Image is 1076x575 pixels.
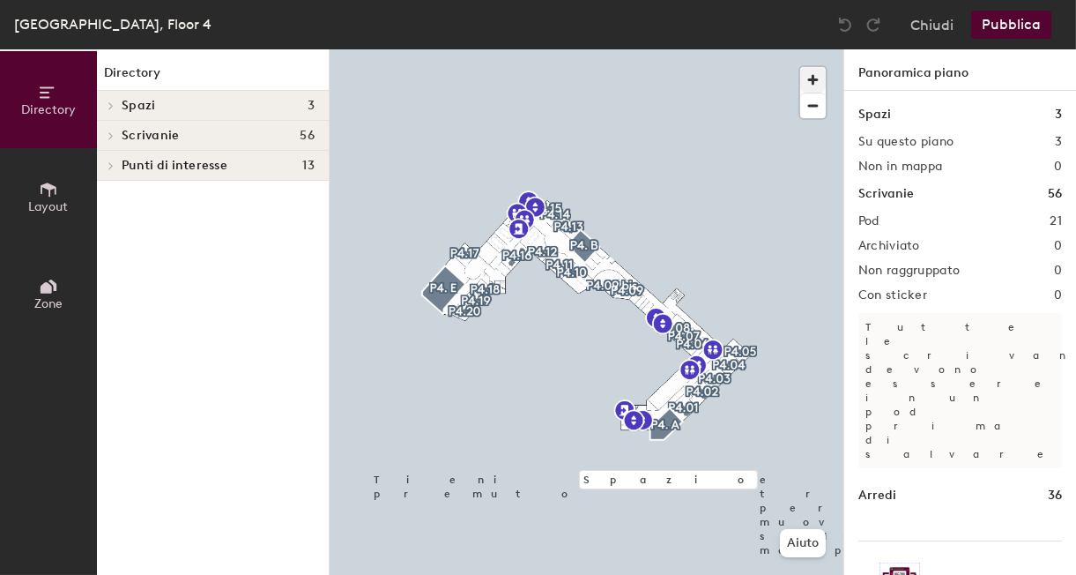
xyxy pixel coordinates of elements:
h1: 56 [1048,184,1062,204]
h2: 0 [1054,160,1062,174]
img: Undo [836,16,854,34]
span: 3 [308,99,315,113]
span: 56 [300,129,315,143]
h2: 0 [1054,288,1062,302]
button: Aiuto [780,529,826,557]
h2: Su questo piano [858,135,954,149]
h2: 0 [1054,239,1062,253]
button: Pubblica [971,11,1051,39]
button: Chiudi [910,11,954,39]
span: Spazi [122,99,155,113]
div: [GEOGRAPHIC_DATA], Floor 4 [14,13,211,35]
h1: 3 [1055,105,1062,124]
h2: 3 [1055,135,1062,149]
h2: Non in mappa [858,160,942,174]
h2: Con sticker [858,288,927,302]
h1: Panoramica piano [844,49,1076,91]
h2: Pod [858,214,879,228]
h1: Scrivanie [858,184,914,204]
h1: 36 [1048,486,1062,505]
h2: Archiviato [858,239,920,253]
span: Directory [21,102,76,117]
h2: Non raggruppato [858,264,960,278]
span: Punti di interesse [122,159,227,173]
span: Scrivanie [122,129,180,143]
p: Tutte le scrivanie devono essere in un pod prima di salvare [858,313,1062,468]
img: Redo [865,16,882,34]
h1: Arredi [858,486,896,505]
h1: Directory [97,63,329,91]
h1: Spazi [858,105,891,124]
span: Zone [34,296,63,311]
h2: 21 [1050,214,1062,228]
span: 13 [302,159,315,173]
span: Layout [29,199,69,214]
h2: 0 [1054,264,1062,278]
